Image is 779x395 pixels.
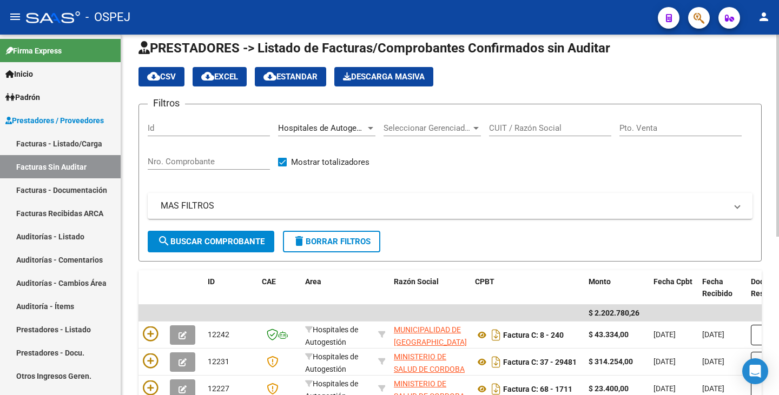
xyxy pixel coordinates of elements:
mat-icon: search [157,235,170,247]
button: Borrar Filtros [283,231,380,252]
button: Descarga Masiva [334,67,433,86]
datatable-header-cell: CPBT [471,270,584,318]
mat-icon: cloud_download [263,70,276,83]
mat-icon: cloud_download [147,70,160,83]
span: Monto [589,277,611,286]
datatable-header-cell: Monto [584,270,649,318]
span: Borrar Filtros [293,237,371,246]
span: ID [208,277,215,286]
button: Buscar Comprobante [148,231,274,252]
strong: $ 314.254,00 [589,357,633,366]
datatable-header-cell: Razón Social [389,270,471,318]
mat-icon: cloud_download [201,70,214,83]
button: CSV [138,67,184,86]
span: [DATE] [653,357,676,366]
span: Firma Express [5,45,62,57]
span: Descarga Masiva [343,72,425,82]
div: Open Intercom Messenger [742,358,768,384]
datatable-header-cell: Fecha Cpbt [649,270,698,318]
span: Hospitales de Autogestión [278,123,375,133]
span: Estandar [263,72,318,82]
datatable-header-cell: CAE [258,270,301,318]
span: Prestadores / Proveedores [5,115,104,126]
span: EXCEL [201,72,238,82]
span: Hospitales de Autogestión [305,325,358,346]
span: 12227 [208,384,229,393]
datatable-header-cell: ID [203,270,258,318]
datatable-header-cell: Fecha Recibido [698,270,747,318]
i: Descargar documento [489,353,503,371]
mat-icon: menu [9,10,22,23]
datatable-header-cell: Area [301,270,374,318]
span: Buscar Comprobante [157,237,265,246]
span: CAE [262,277,276,286]
span: 12231 [208,357,229,366]
span: MUNICIPALIDAD DE [GEOGRAPHIC_DATA] [394,325,467,346]
mat-icon: delete [293,235,306,247]
span: MINISTERIO DE SALUD DE CORDOBA [394,352,465,373]
h3: Filtros [148,96,185,111]
span: Hospitales de Autogestión [305,352,358,373]
strong: Factura C: 37 - 29481 [503,358,577,366]
app-download-masive: Descarga masiva de comprobantes (adjuntos) [334,67,433,86]
mat-panel-title: MAS FILTROS [161,200,727,212]
span: - OSPEJ [85,5,130,29]
div: 30999257182 [394,351,466,373]
span: [DATE] [653,330,676,339]
span: PRESTADORES -> Listado de Facturas/Comprobantes Confirmados sin Auditar [138,41,610,56]
button: Estandar [255,67,326,86]
strong: $ 23.400,00 [589,384,629,393]
span: Mostrar totalizadores [291,156,369,169]
span: CPBT [475,277,494,286]
span: Area [305,277,321,286]
i: Descargar documento [489,326,503,344]
span: Fecha Cpbt [653,277,692,286]
span: [DATE] [702,384,724,393]
span: Inicio [5,68,33,80]
strong: Factura C: 68 - 1711 [503,385,572,393]
span: CSV [147,72,176,82]
span: 12242 [208,330,229,339]
span: Fecha Recibido [702,277,732,298]
strong: Factura C: 8 - 240 [503,331,564,339]
mat-icon: person [757,10,770,23]
span: [DATE] [653,384,676,393]
mat-expansion-panel-header: MAS FILTROS [148,193,752,219]
span: Padrón [5,91,40,103]
div: 34999257560 [394,324,466,346]
span: [DATE] [702,357,724,366]
button: EXCEL [193,67,247,86]
strong: $ 43.334,00 [589,330,629,339]
span: $ 2.202.780,26 [589,309,639,317]
span: Razón Social [394,277,439,286]
span: [DATE] [702,330,724,339]
span: Seleccionar Gerenciador [384,123,471,133]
